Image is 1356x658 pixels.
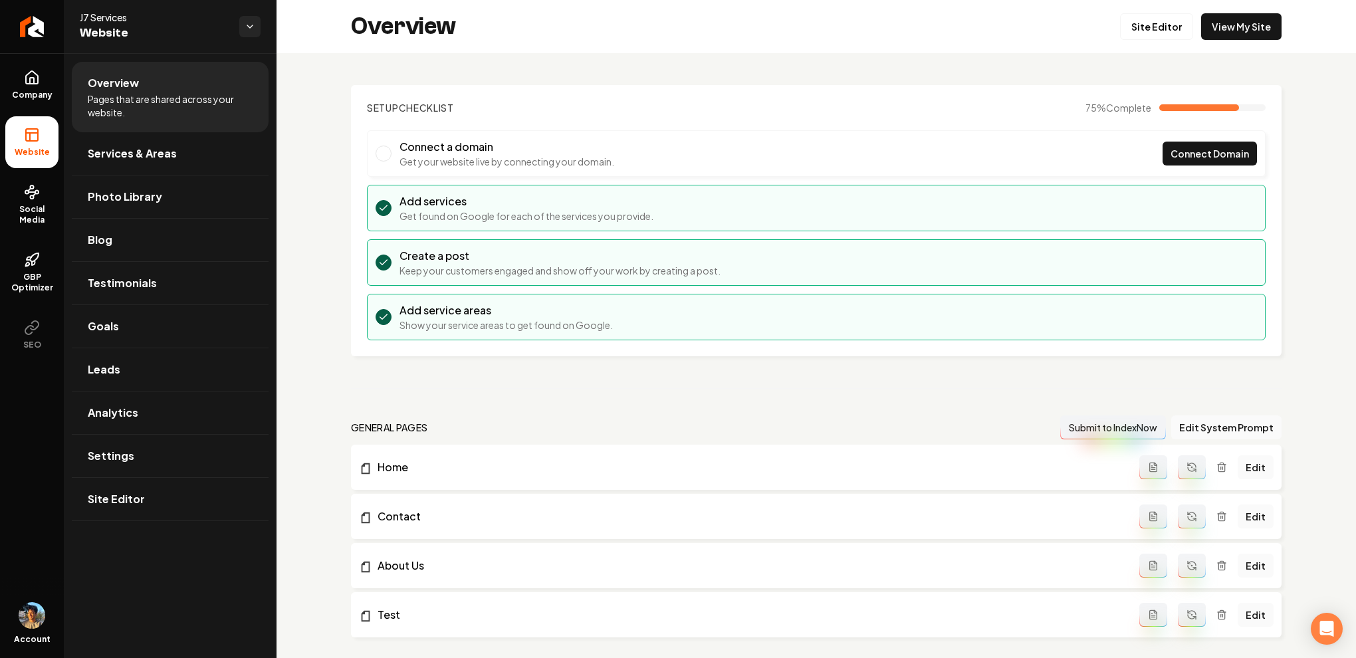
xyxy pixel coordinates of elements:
button: SEO [5,309,58,361]
button: Add admin page prompt [1139,554,1167,578]
span: Testimonials [88,275,157,291]
a: Blog [72,219,269,261]
span: Settings [88,448,134,464]
span: Social Media [5,204,58,225]
h3: Add services [399,193,653,209]
span: Blog [88,232,112,248]
button: Open user button [19,602,45,629]
a: Leads [72,348,269,391]
h2: general pages [351,421,428,434]
a: Contact [359,508,1139,524]
span: GBP Optimizer [5,272,58,293]
span: Analytics [88,405,138,421]
a: Settings [72,435,269,477]
button: Edit System Prompt [1171,415,1282,439]
a: Site Editor [72,478,269,520]
a: Goals [72,305,269,348]
a: Edit [1238,554,1274,578]
h3: Connect a domain [399,139,614,155]
img: Rebolt Logo [20,16,45,37]
span: Goals [88,318,119,334]
h3: Add service areas [399,302,613,318]
span: J7 Services [80,11,229,24]
button: Add admin page prompt [1139,455,1167,479]
span: Setup [367,102,399,114]
a: Social Media [5,173,58,236]
button: Add admin page prompt [1139,603,1167,627]
button: Submit to IndexNow [1060,415,1166,439]
a: View My Site [1201,13,1282,40]
span: 75 % [1085,101,1151,114]
h2: Overview [351,13,456,40]
span: Site Editor [88,491,145,507]
a: Company [5,59,58,111]
span: Website [9,147,55,158]
span: Connect Domain [1171,147,1249,161]
a: Analytics [72,391,269,434]
div: Open Intercom Messenger [1311,613,1343,645]
a: Edit [1238,504,1274,528]
a: GBP Optimizer [5,241,58,304]
a: Photo Library [72,175,269,218]
h2: Checklist [367,101,454,114]
a: Edit [1238,455,1274,479]
a: Site Editor [1120,13,1193,40]
span: Photo Library [88,189,162,205]
button: Add admin page prompt [1139,504,1167,528]
a: Testimonials [72,262,269,304]
img: Aditya Nair [19,602,45,629]
span: Services & Areas [88,146,177,162]
span: Leads [88,362,120,378]
a: About Us [359,558,1139,574]
h3: Create a post [399,248,721,264]
a: Services & Areas [72,132,269,175]
p: Get your website live by connecting your domain. [399,155,614,168]
span: Website [80,24,229,43]
span: SEO [18,340,47,350]
a: Home [359,459,1139,475]
span: Complete [1106,102,1151,114]
span: Company [7,90,58,100]
span: Pages that are shared across your website. [88,92,253,119]
a: Connect Domain [1163,142,1257,165]
a: Test [359,607,1139,623]
a: Edit [1238,603,1274,627]
p: Show your service areas to get found on Google. [399,318,613,332]
p: Get found on Google for each of the services you provide. [399,209,653,223]
span: Overview [88,75,139,91]
p: Keep your customers engaged and show off your work by creating a post. [399,264,721,277]
span: Account [14,634,51,645]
